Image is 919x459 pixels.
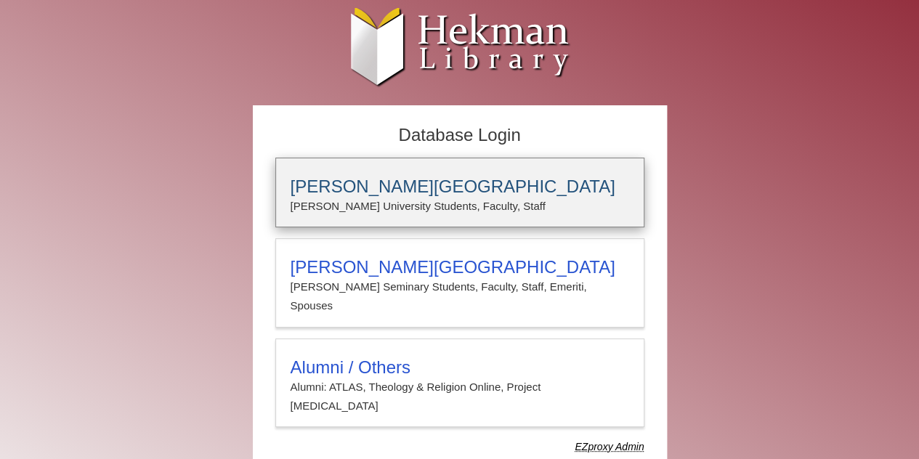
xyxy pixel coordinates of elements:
h3: [PERSON_NAME][GEOGRAPHIC_DATA] [291,257,629,277]
p: [PERSON_NAME] University Students, Faculty, Staff [291,197,629,216]
a: [PERSON_NAME][GEOGRAPHIC_DATA][PERSON_NAME] University Students, Faculty, Staff [275,158,644,227]
summary: Alumni / OthersAlumni: ATLAS, Theology & Religion Online, Project [MEDICAL_DATA] [291,357,629,416]
p: Alumni: ATLAS, Theology & Religion Online, Project [MEDICAL_DATA] [291,378,629,416]
h2: Database Login [268,121,652,150]
dfn: Use Alumni login [575,441,644,452]
h3: Alumni / Others [291,357,629,378]
h3: [PERSON_NAME][GEOGRAPHIC_DATA] [291,176,629,197]
a: [PERSON_NAME][GEOGRAPHIC_DATA][PERSON_NAME] Seminary Students, Faculty, Staff, Emeriti, Spouses [275,238,644,328]
p: [PERSON_NAME] Seminary Students, Faculty, Staff, Emeriti, Spouses [291,277,629,316]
